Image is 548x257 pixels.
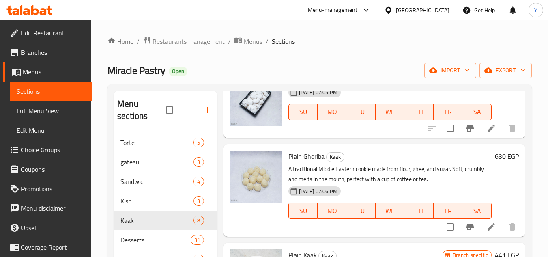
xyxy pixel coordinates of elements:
[3,199,92,218] a: Menu disclaimer
[296,89,341,96] span: [DATE] 07:05 PM
[193,138,204,147] div: items
[3,238,92,257] a: Coverage Report
[495,151,519,162] h6: 630 EGP
[318,104,347,120] button: MO
[346,104,376,120] button: TU
[193,177,204,186] div: items
[228,37,231,46] li: /
[460,119,480,138] button: Branch-specific-item
[379,106,402,118] span: WE
[21,28,85,38] span: Edit Restaurant
[10,121,92,140] a: Edit Menu
[503,217,522,237] button: delete
[191,236,203,244] span: 31
[114,211,217,230] div: Kaak8
[396,6,449,15] div: [GEOGRAPHIC_DATA]
[462,104,492,120] button: SA
[350,205,372,217] span: TU
[442,120,459,137] span: Select to update
[266,37,269,46] li: /
[404,203,434,219] button: TH
[169,67,187,76] div: Open
[292,106,314,118] span: SU
[288,164,492,184] p: A traditional Middle Eastern cookie made from flour, ghee, and sugar. Soft, crumbly, and melts in...
[191,235,204,245] div: items
[292,205,314,217] span: SU
[137,37,140,46] li: /
[114,191,217,211] div: Kish3
[21,164,85,174] span: Coupons
[308,5,358,15] div: Menu-management
[143,36,225,47] a: Restaurants management
[408,106,430,118] span: TH
[534,6,537,15] span: Y
[21,223,85,233] span: Upsell
[107,37,133,46] a: Home
[114,152,217,172] div: gateau3
[431,65,470,76] span: import
[234,36,262,47] a: Menus
[424,63,476,78] button: import
[3,62,92,82] a: Menus
[120,138,193,147] span: Torte
[272,37,295,46] span: Sections
[161,102,178,119] span: Select all sections
[462,203,492,219] button: SA
[114,172,217,191] div: Sandwich4
[114,133,217,152] div: Torte5
[296,188,341,195] span: [DATE] 07:06 PM
[350,106,372,118] span: TU
[120,157,193,167] span: gateau
[230,74,282,126] img: Walnut Kaak
[442,218,459,235] span: Select to update
[194,217,203,225] span: 8
[120,216,193,225] span: Kaak
[321,205,344,217] span: MO
[120,177,193,186] span: Sandwich
[194,178,203,186] span: 4
[321,106,344,118] span: MO
[114,230,217,250] div: Desserts31
[3,23,92,43] a: Edit Restaurant
[107,61,165,80] span: Miracle Pastry
[376,104,405,120] button: WE
[120,235,191,245] div: Desserts
[3,140,92,160] a: Choice Groups
[244,37,262,46] span: Menus
[21,242,85,252] span: Coverage Report
[10,82,92,101] a: Sections
[376,203,405,219] button: WE
[434,203,463,219] button: FR
[153,37,225,46] span: Restaurants management
[327,152,344,162] span: Kaak
[503,119,522,138] button: delete
[318,203,347,219] button: MO
[10,101,92,121] a: Full Menu View
[437,205,460,217] span: FR
[3,160,92,179] a: Coupons
[21,145,85,155] span: Choice Groups
[117,98,165,122] h2: Menu sections
[21,48,85,57] span: Branches
[120,196,193,206] span: Kish
[17,86,85,96] span: Sections
[466,106,488,118] span: SA
[479,63,532,78] button: export
[434,104,463,120] button: FR
[21,203,85,213] span: Menu disclaimer
[21,184,85,194] span: Promotions
[23,67,85,77] span: Menus
[408,205,430,217] span: TH
[437,106,460,118] span: FR
[194,197,203,205] span: 3
[346,203,376,219] button: TU
[198,100,217,120] button: Add section
[404,104,434,120] button: TH
[379,205,402,217] span: WE
[193,157,204,167] div: items
[169,68,187,75] span: Open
